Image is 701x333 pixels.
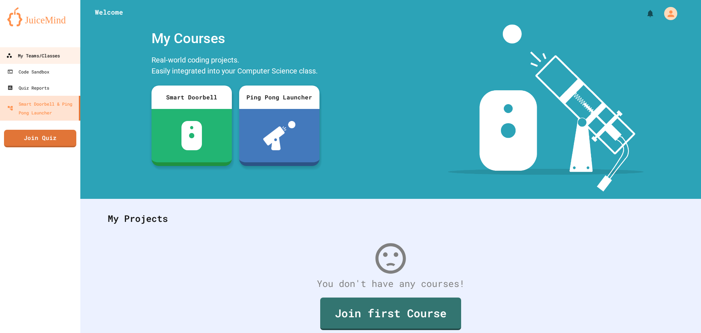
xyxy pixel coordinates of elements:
img: logo-orange.svg [7,7,73,26]
div: My Courses [148,24,323,53]
a: Join Quiz [4,130,76,147]
div: My Notifications [632,7,656,20]
a: Join first Course [320,298,461,330]
div: My Account [656,5,679,22]
div: You don't have any courses! [100,277,681,291]
div: Code Sandbox [7,67,49,76]
div: Quiz Reports [7,83,49,92]
div: My Teams/Classes [6,51,60,60]
div: Smart Doorbell [152,86,232,109]
div: My Projects [100,204,681,233]
img: ppl-with-ball.png [263,121,296,150]
img: banner-image-my-projects.png [448,24,644,192]
div: Ping Pong Launcher [239,86,319,109]
img: sdb-white.svg [181,121,202,150]
div: Smart Doorbell & Ping Pong Launcher [7,99,76,117]
div: Real-world coding projects. Easily integrated into your Computer Science class. [148,53,323,80]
